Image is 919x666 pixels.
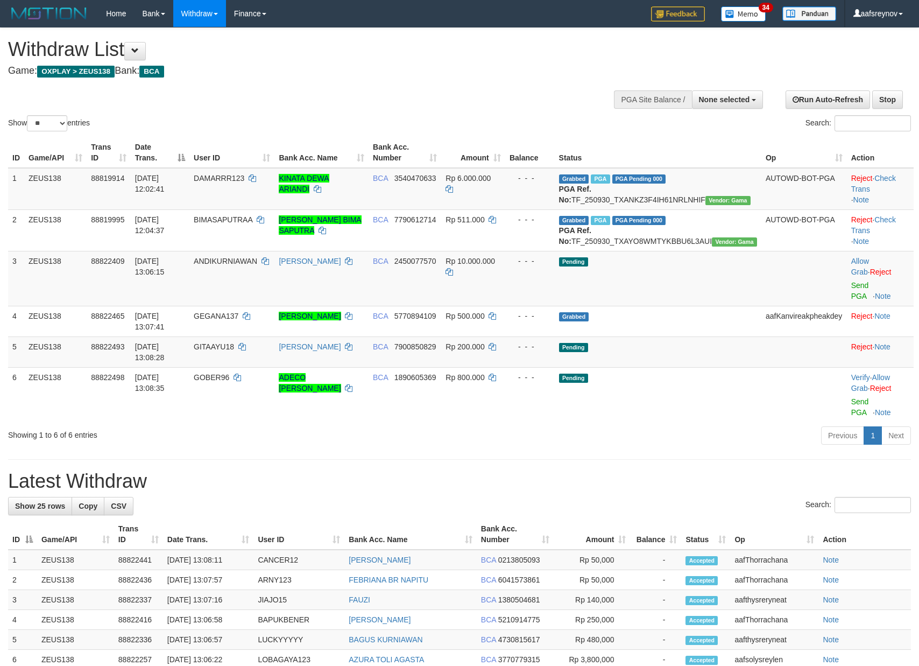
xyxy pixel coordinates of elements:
th: Amount: activate to sort column ascending [441,137,505,168]
span: Copy 3540470633 to clipboard [394,174,436,183]
th: Balance [505,137,555,168]
td: AUTOWD-BOT-PGA [761,168,847,210]
td: 88822441 [114,550,163,570]
td: 2 [8,570,37,590]
span: Copy 3770779315 to clipboard [498,655,540,664]
a: Reject [870,384,892,392]
th: Date Trans.: activate to sort column ascending [163,519,254,550]
span: [DATE] 12:04:37 [135,215,165,235]
span: 88822465 [91,312,124,320]
td: ZEUS138 [37,570,114,590]
a: [PERSON_NAME] [279,257,341,265]
td: aafKanvireakpheakdey [761,306,847,336]
td: 5 [8,336,24,367]
td: LUCKYYYYY [253,630,344,650]
span: Pending [559,343,588,352]
span: Copy 5210914775 to clipboard [498,615,540,624]
td: BAPUKBENER [253,610,344,630]
th: Op: activate to sort column ascending [761,137,847,168]
span: Accepted [685,636,718,645]
span: Copy 4730815617 to clipboard [498,635,540,644]
span: BCA [139,66,164,78]
td: Rp 480,000 [554,630,631,650]
span: Pending [559,257,588,267]
td: 88822436 [114,570,163,590]
th: Status: activate to sort column ascending [681,519,730,550]
td: - [630,610,681,630]
td: [DATE] 13:07:57 [163,570,254,590]
td: 6 [8,367,24,422]
td: ZEUS138 [37,550,114,570]
th: Bank Acc. Number: activate to sort column ascending [369,137,441,168]
img: MOTION_logo.png [8,5,90,22]
td: AUTOWD-BOT-PGA [761,209,847,251]
span: Copy 0213805093 to clipboard [498,556,540,564]
a: KINATA DEWA ARIANDI [279,174,329,193]
span: GEGANA137 [194,312,238,320]
div: - - - [510,372,550,383]
th: Amount: activate to sort column ascending [554,519,631,550]
div: - - - [510,214,550,225]
td: 4 [8,306,24,336]
span: Vendor URL: https://trx31.1velocity.biz [712,237,757,247]
td: 2 [8,209,24,251]
a: Run Auto-Refresh [786,90,870,109]
span: Show 25 rows [15,502,65,510]
span: Marked by aafsolysreylen [591,174,610,184]
td: 88822416 [114,610,163,630]
span: BCA [481,556,496,564]
td: ZEUS138 [37,630,114,650]
span: 88819914 [91,174,124,183]
img: Feedback.jpg [651,6,705,22]
label: Search: [805,497,911,513]
td: ZEUS138 [24,209,87,251]
th: Game/API: activate to sort column ascending [37,519,114,550]
a: Note [875,408,891,417]
span: Grabbed [559,312,589,321]
span: BCA [481,576,496,584]
span: Accepted [685,596,718,605]
td: - [630,570,681,590]
td: ARNY123 [253,570,344,590]
a: Check Trans [851,215,896,235]
span: Copy 5770894109 to clipboard [394,312,436,320]
span: [DATE] 13:08:28 [135,342,165,362]
td: · [847,251,914,306]
td: [DATE] 13:06:58 [163,610,254,630]
td: ZEUS138 [24,336,87,367]
span: DAMARRR123 [194,174,244,183]
span: 88819995 [91,215,124,224]
a: Stop [872,90,903,109]
div: - - - [510,311,550,321]
label: Show entries [8,115,90,131]
span: Rp 200.000 [446,342,484,351]
a: [PERSON_NAME] [279,342,341,351]
a: BAGUS KURNIAWAN [349,635,422,644]
th: Date Trans.: activate to sort column descending [131,137,189,168]
span: BCA [481,615,496,624]
a: Note [823,595,839,604]
a: Previous [821,426,864,445]
a: Reject [851,174,873,183]
td: Rp 250,000 [554,610,631,630]
span: BCA [373,215,388,224]
th: Bank Acc. Name: activate to sort column ascending [274,137,369,168]
td: 1 [8,550,37,570]
span: Copy [79,502,97,510]
span: Pending [559,374,588,383]
td: - [630,630,681,650]
span: Grabbed [559,216,589,225]
td: · · [847,367,914,422]
div: PGA Site Balance / [614,90,691,109]
td: aafThorrachana [730,570,818,590]
span: Copy 1380504681 to clipboard [498,595,540,604]
a: [PERSON_NAME] [349,556,411,564]
th: User ID: activate to sort column ascending [189,137,274,168]
a: Note [875,292,891,300]
td: ZEUS138 [24,168,87,210]
a: Note [853,195,869,204]
th: ID [8,137,24,168]
th: Op: activate to sort column ascending [730,519,818,550]
span: 88822409 [91,257,124,265]
a: Reject [870,268,892,276]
